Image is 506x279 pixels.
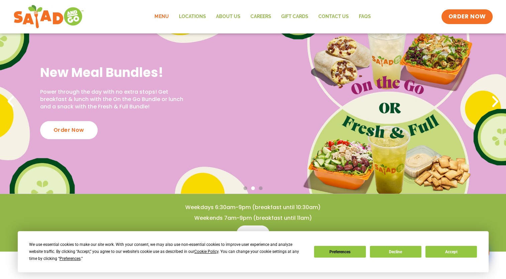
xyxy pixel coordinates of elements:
button: Decline [370,246,421,258]
img: new-SAG-logo-768×292 [13,3,84,30]
div: Next slide [488,94,503,109]
a: Locations [174,9,211,24]
p: Power through the day with no extra stops! Get breakfast & lunch with the On the Go Bundle or lun... [40,88,194,111]
a: GIFT CARDS [276,9,313,24]
div: Order Now [40,121,98,139]
span: Go to slide 3 [259,186,263,190]
a: Contact Us [313,9,353,24]
span: Go to slide 2 [251,186,255,190]
div: Previous slide [3,94,18,109]
span: Preferences [60,256,81,261]
span: Cookie Policy [194,249,218,254]
span: Menu [244,229,262,238]
button: Preferences [314,246,366,258]
a: About Us [211,9,245,24]
nav: Menu [149,9,376,24]
h4: Weekends 7am-9pm (breakfast until 11am) [13,214,493,222]
h4: Weekdays 6:30am-9pm (breakfast until 10:30am) [13,204,493,211]
a: FAQs [353,9,376,24]
div: Cookie Consent Prompt [18,231,489,272]
h2: New Meal Bundles! [40,64,194,81]
a: Careers [245,9,276,24]
span: Go to slide 1 [243,186,247,190]
div: We use essential cookies to make our site work. With your consent, we may also use non-essential ... [29,241,306,262]
button: Accept [425,246,477,258]
a: Menu [149,9,174,24]
span: ORDER NOW [448,13,486,21]
a: ORDER NOW [441,9,492,24]
a: Menu [236,225,270,242]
